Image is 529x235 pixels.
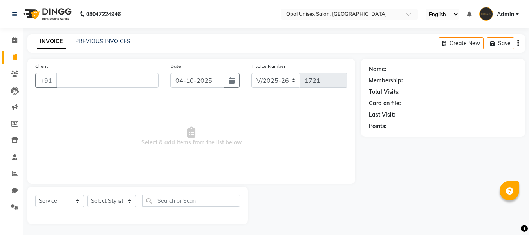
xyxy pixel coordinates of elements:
[20,3,74,25] img: logo
[369,77,403,85] div: Membership:
[56,73,159,88] input: Search by Name/Mobile/Email/Code
[497,10,514,18] span: Admin
[439,37,484,49] button: Create New
[35,97,347,176] span: Select & add items from the list below
[487,37,514,49] button: Save
[142,195,240,207] input: Search or Scan
[369,99,401,107] div: Card on file:
[369,88,400,96] div: Total Visits:
[369,111,395,119] div: Last Visit:
[37,35,66,49] a: INVOICE
[496,204,521,227] iframe: chat widget
[251,63,285,70] label: Invoice Number
[86,3,121,25] b: 08047224946
[369,122,386,130] div: Points:
[35,63,48,70] label: Client
[170,63,181,70] label: Date
[479,7,493,21] img: Admin
[369,65,386,73] div: Name:
[35,73,57,88] button: +91
[75,38,130,45] a: PREVIOUS INVOICES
